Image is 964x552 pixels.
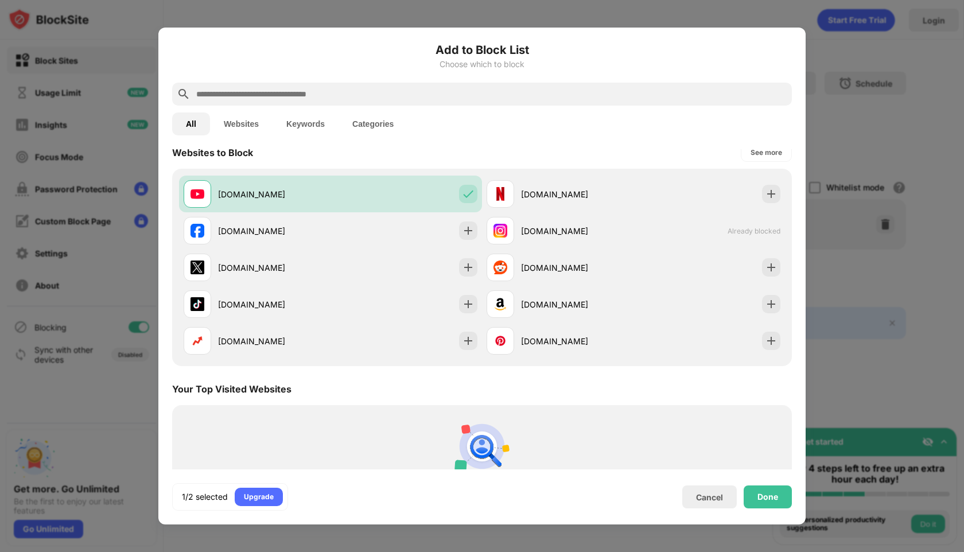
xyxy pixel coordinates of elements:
div: Choose which to block [172,60,792,69]
div: [DOMAIN_NAME] [521,188,633,200]
div: Your Top Visited Websites [172,383,291,395]
button: Categories [339,112,407,135]
img: favicons [493,261,507,274]
div: [DOMAIN_NAME] [218,298,331,310]
div: [DOMAIN_NAME] [218,335,331,347]
img: favicons [191,224,204,238]
div: [DOMAIN_NAME] [218,188,331,200]
button: Keywords [273,112,339,135]
img: search.svg [177,87,191,101]
div: Done [757,492,778,502]
img: personal-suggestions.svg [454,419,510,474]
div: Cancel [696,492,723,502]
div: Upgrade [244,491,274,503]
div: [DOMAIN_NAME] [218,262,331,274]
div: 1/2 selected [182,491,228,503]
div: [DOMAIN_NAME] [521,298,633,310]
img: favicons [493,224,507,238]
div: [DOMAIN_NAME] [218,225,331,237]
div: [DOMAIN_NAME] [521,262,633,274]
div: Websites to Block [172,147,253,158]
img: favicons [493,187,507,201]
img: favicons [493,334,507,348]
img: favicons [191,297,204,311]
img: favicons [191,334,204,348]
img: favicons [191,261,204,274]
img: favicons [493,297,507,311]
div: [DOMAIN_NAME] [521,225,633,237]
div: [DOMAIN_NAME] [521,335,633,347]
button: Websites [210,112,273,135]
span: Already blocked [728,227,780,235]
img: favicons [191,187,204,201]
button: All [172,112,210,135]
h6: Add to Block List [172,41,792,59]
div: See more [751,147,782,158]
